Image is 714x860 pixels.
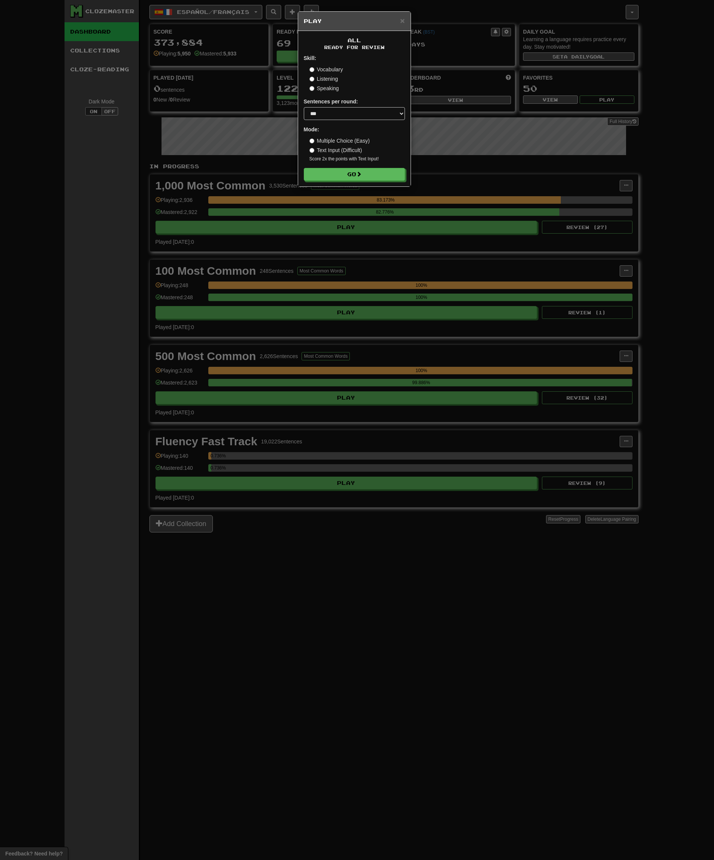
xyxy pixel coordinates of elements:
input: Speaking [309,86,314,91]
button: Close [400,17,405,25]
button: Go [304,168,405,181]
strong: Mode: [304,126,319,132]
input: Listening [309,77,314,82]
input: Multiple Choice (Easy) [309,138,314,143]
small: Score 2x the points with Text Input ! [309,156,405,162]
span: All [348,37,361,43]
label: Listening [309,75,338,83]
small: Ready for Review [304,44,405,51]
input: Text Input (Difficult) [309,148,314,153]
label: Speaking [309,85,339,92]
span: × [400,16,405,25]
label: Multiple Choice (Easy) [309,137,370,145]
input: Vocabulary [309,67,314,72]
strong: Skill: [304,55,316,61]
label: Vocabulary [309,66,343,73]
label: Sentences per round: [304,98,358,105]
label: Text Input (Difficult) [309,146,362,154]
h5: Play [304,17,405,25]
